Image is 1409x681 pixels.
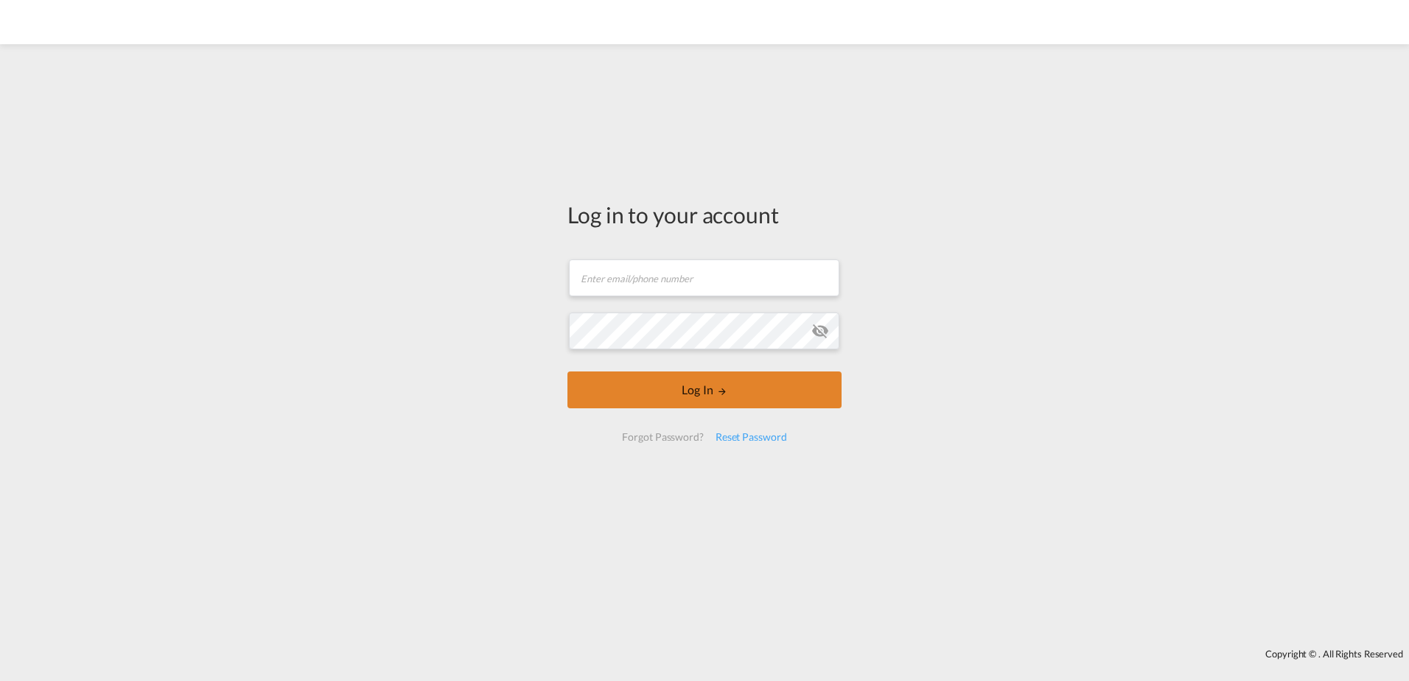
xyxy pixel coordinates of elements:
md-icon: icon-eye-off [811,322,829,340]
div: Forgot Password? [616,424,709,450]
div: Log in to your account [567,199,842,230]
input: Enter email/phone number [569,259,839,296]
div: Reset Password [710,424,793,450]
button: LOGIN [567,371,842,408]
